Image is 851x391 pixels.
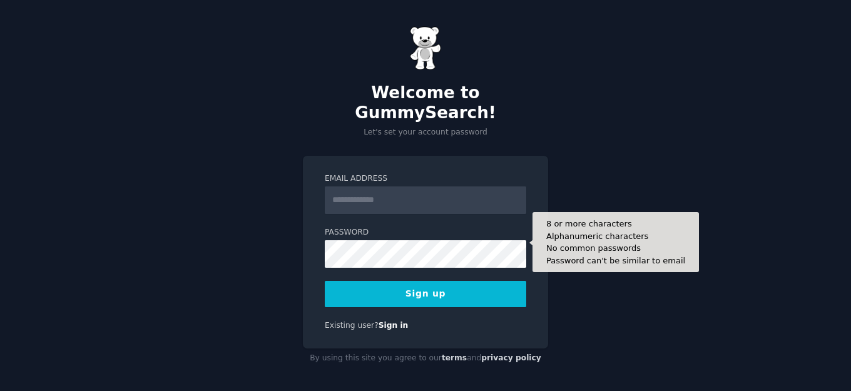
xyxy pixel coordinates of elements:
[303,348,548,368] div: By using this site you agree to our and
[481,353,541,362] a: privacy policy
[442,353,467,362] a: terms
[325,321,379,330] span: Existing user?
[303,83,548,123] h2: Welcome to GummySearch!
[303,127,548,138] p: Let's set your account password
[325,227,526,238] label: Password
[325,281,526,307] button: Sign up
[325,173,526,185] label: Email Address
[410,26,441,70] img: Gummy Bear
[379,321,409,330] a: Sign in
